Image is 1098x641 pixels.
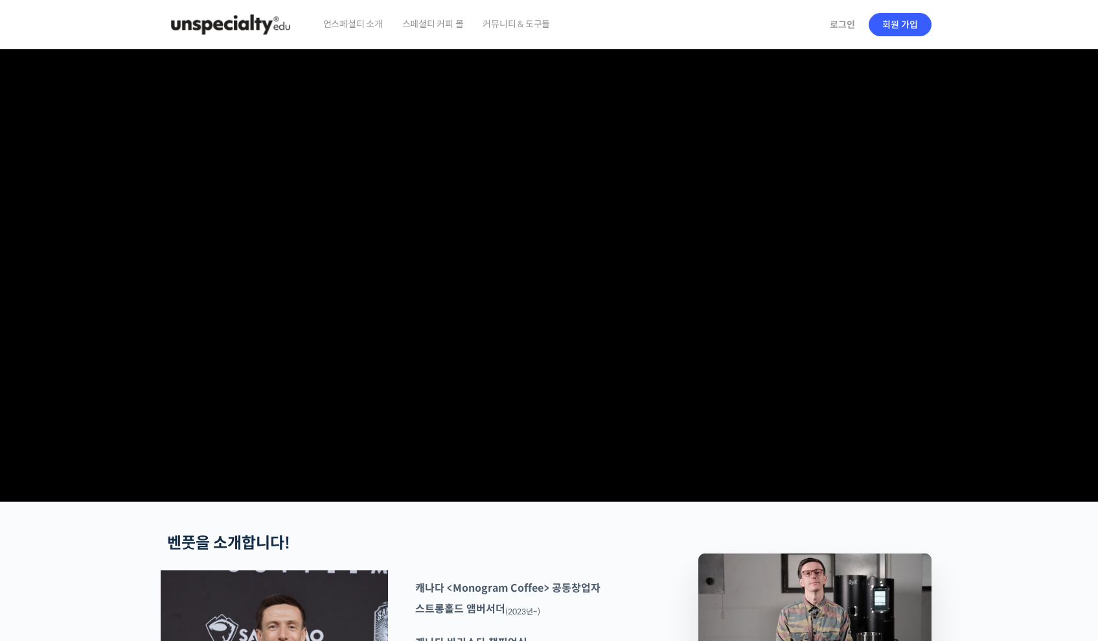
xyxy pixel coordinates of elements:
strong: 스트롱홀드 앰버서더 [415,602,505,616]
a: 회원 가입 [869,13,932,36]
sub: (2023년~) [505,607,540,616]
a: 로그인 [822,10,863,40]
h2: 벤풋을 소개합니다! [167,534,630,553]
strong: 캐나다 <Monogram Coffee> 공동창업자 [415,581,600,595]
